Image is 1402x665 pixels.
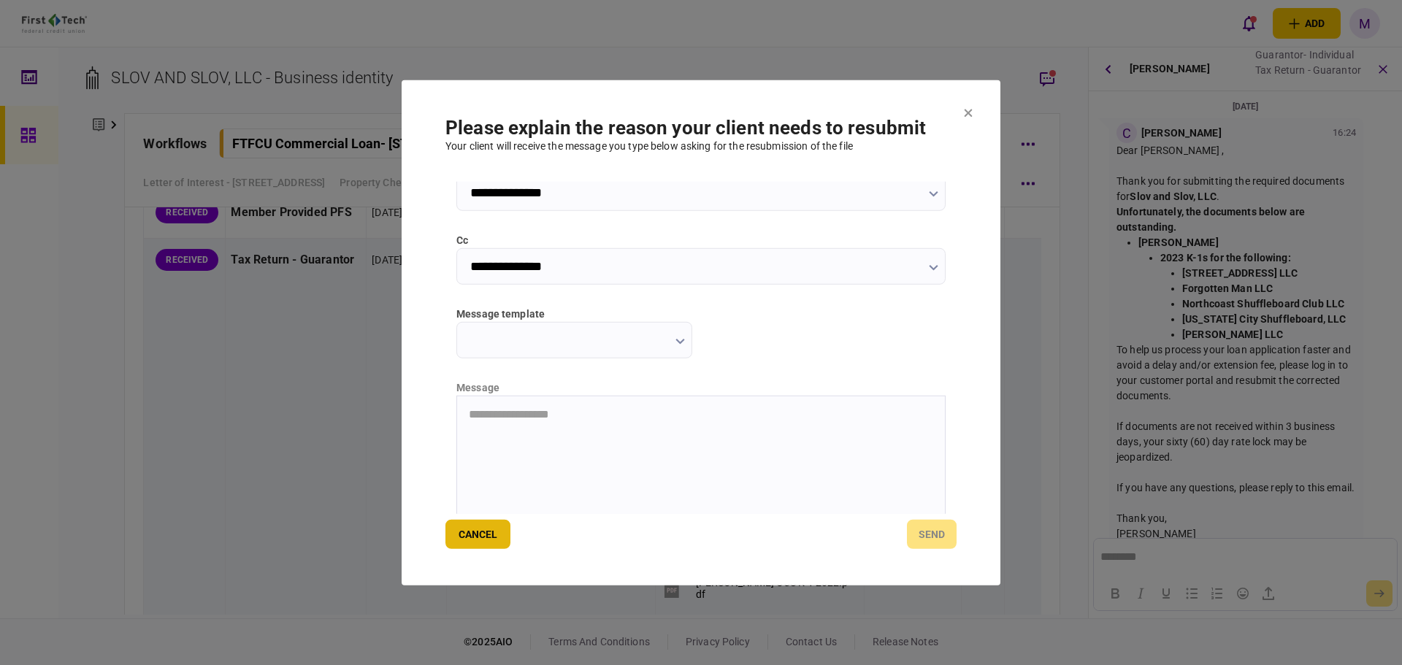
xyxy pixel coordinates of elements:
iframe: Rich Text Area [457,396,945,542]
input: cc [456,247,946,284]
input: message template [456,321,692,358]
div: Your client will receive the message you type below asking for the resubmission of the file [445,138,957,153]
input: contact [456,174,946,210]
h1: Please explain the reason your client needs to resubmit [445,116,957,138]
label: message template [456,306,692,321]
div: message [456,380,946,395]
body: Rich Text Area. Press ALT-0 for help. [6,12,296,26]
label: cc [456,232,946,247]
button: Cancel [445,520,510,549]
